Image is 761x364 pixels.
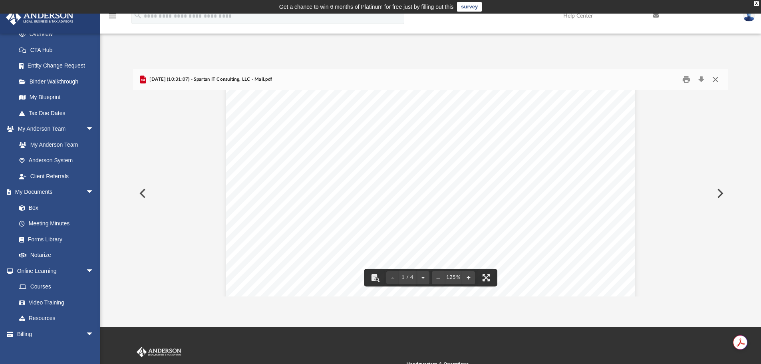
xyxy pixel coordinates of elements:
a: Notarize [11,247,102,263]
button: Previous File [133,182,151,205]
span: 1 / 4 [399,275,417,280]
a: My Anderson Team [11,137,98,153]
div: Preview [133,69,728,296]
a: Tax Due Dates [11,105,106,121]
div: File preview [133,90,728,296]
a: Video Training [11,294,98,310]
a: My Blueprint [11,90,102,105]
span: arrow_drop_down [86,121,102,137]
span: arrow_drop_down [86,263,102,279]
a: My Documentsarrow_drop_down [6,184,102,200]
button: 1 / 4 [399,269,417,286]
span: [DATE] (10:31:07) - Spartan IT Consulting, LLC - Mail.pdf [148,76,272,83]
div: Get a chance to win 6 months of Platinum for free just by filling out this [279,2,454,12]
a: Binder Walkthrough [11,74,106,90]
i: search [133,11,142,20]
div: Document Viewer [133,90,728,296]
a: Courses [11,279,102,295]
a: Online Learningarrow_drop_down [6,263,102,279]
img: Anderson Advisors Platinum Portal [135,347,183,357]
i: menu [108,11,117,21]
button: Close [708,74,723,86]
img: Anderson Advisors Platinum Portal [4,10,76,25]
a: Meeting Minutes [11,216,102,232]
button: Toggle findbar [366,269,384,286]
button: Next page [417,269,429,286]
button: Next File [711,182,728,205]
div: close [754,1,759,6]
button: Enter fullscreen [477,269,495,286]
div: Current zoom level [445,275,462,280]
span: arrow_drop_down [86,184,102,201]
a: Client Referrals [11,168,102,184]
a: survey [457,2,482,12]
a: Anderson System [11,153,102,169]
button: Zoom in [462,269,475,286]
a: Box [11,200,98,216]
a: Entity Change Request [11,58,106,74]
img: User Pic [743,10,755,22]
a: My Anderson Teamarrow_drop_down [6,121,102,137]
a: Billingarrow_drop_down [6,326,106,342]
a: menu [108,15,117,21]
a: CTA Hub [11,42,106,58]
button: Print [678,74,694,86]
span: arrow_drop_down [86,326,102,342]
button: Zoom out [432,269,445,286]
button: Download [694,74,708,86]
a: Overview [11,26,106,42]
a: Resources [11,310,102,326]
a: Forms Library [11,231,98,247]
